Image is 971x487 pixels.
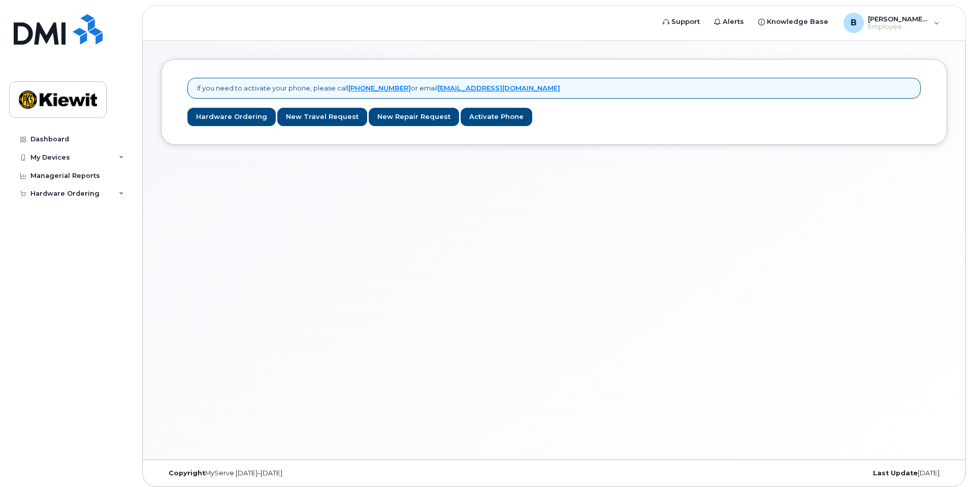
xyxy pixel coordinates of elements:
[685,469,947,477] div: [DATE]
[369,108,459,127] a: New Repair Request
[197,83,560,93] p: If you need to activate your phone, please call or email
[873,469,918,477] strong: Last Update
[187,108,276,127] a: Hardware Ordering
[169,469,205,477] strong: Copyright
[438,84,560,92] a: [EMAIL_ADDRESS][DOMAIN_NAME]
[161,469,423,477] div: MyServe [DATE]–[DATE]
[348,84,411,92] a: [PHONE_NUMBER]
[461,108,532,127] a: Activate Phone
[277,108,367,127] a: New Travel Request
